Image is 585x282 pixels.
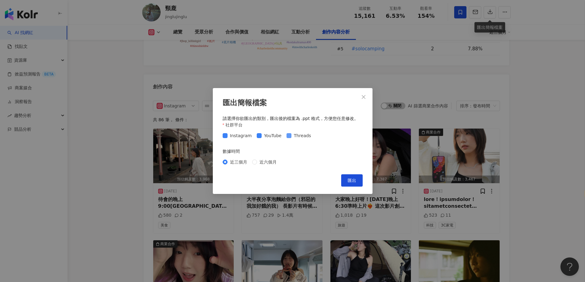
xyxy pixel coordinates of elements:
span: Instagram [228,132,254,139]
label: 社群平台 [223,122,247,128]
button: 匯出 [341,174,363,187]
div: 匯出簡報檔案 [223,98,363,108]
span: 近三個月 [228,159,250,165]
label: 數據時間 [223,148,244,155]
span: close [361,95,366,99]
span: YouTube [262,132,284,139]
span: Threads [291,132,314,139]
span: 匯出 [348,178,356,183]
div: 請選擇你欲匯出的類別，匯出後的檔案為 .ppt 格式，方便您任意修改。 [223,116,363,122]
button: Close [357,91,370,103]
span: 近六個月 [257,159,279,165]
